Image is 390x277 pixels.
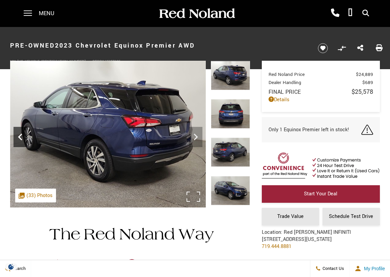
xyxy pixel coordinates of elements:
button: Open user profile menu [350,260,390,277]
a: 719.444.8881 [262,243,291,250]
span: Only 1 Equinox Premier left in stock! [269,126,349,133]
a: Print this Pre-Owned 2023 Chevrolet Equinox Premier AWD [376,44,383,53]
span: Stock: [92,59,105,64]
span: My Profile [361,266,385,271]
span: $24,889 [356,71,373,78]
span: [US_VEHICLE_IDENTIFICATION_NUMBER] [17,59,86,64]
div: (33) Photos [15,189,56,202]
a: Red Noland Price $24,889 [269,71,373,78]
a: Final Price $25,578 [269,87,373,96]
span: Final Price [269,88,352,96]
img: Red Noland Auto Group [158,8,235,20]
span: Start Your Deal [304,190,337,197]
span: UI187105 [105,59,120,64]
span: $689 [362,79,373,86]
a: Start Your Deal [262,185,380,203]
span: $25,578 [352,87,373,96]
h1: 2023 Chevrolet Equinox Premier AWD [10,32,307,59]
img: Used 2023 Blue Chevrolet Premier image 14 [211,176,250,205]
span: Trade Value [277,213,304,220]
button: Compare vehicle [337,43,347,53]
a: Share this Pre-Owned 2023 Chevrolet Equinox Premier AWD [357,44,363,53]
span: VIN: [10,59,17,64]
button: Save vehicle [315,43,330,54]
span: Schedule Test Drive [329,213,373,220]
img: Used 2023 Blue Chevrolet Premier image 12 [211,99,250,129]
img: Used 2023 Blue Chevrolet Premier image 11 [10,61,206,207]
span: Dealer Handling [269,79,362,86]
a: Details [269,96,373,103]
a: Dealer Handling $689 [269,79,373,86]
span: Red Noland Price [269,71,356,78]
div: Previous [13,127,27,147]
span: Contact Us [321,266,344,272]
a: Trade Value [262,208,319,225]
strong: Pre-Owned [10,41,55,50]
img: Used 2023 Blue Chevrolet Premier image 13 [211,138,250,167]
div: Location: Red [PERSON_NAME] INFINITI [STREET_ADDRESS][US_STATE] [262,229,351,255]
div: Next [189,127,202,147]
section: Click to Open Cookie Consent Modal [3,263,19,270]
img: Opt-Out Icon [3,263,19,270]
img: Used 2023 Blue Chevrolet Premier image 11 [211,61,250,90]
a: Schedule Test Drive [323,208,380,225]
